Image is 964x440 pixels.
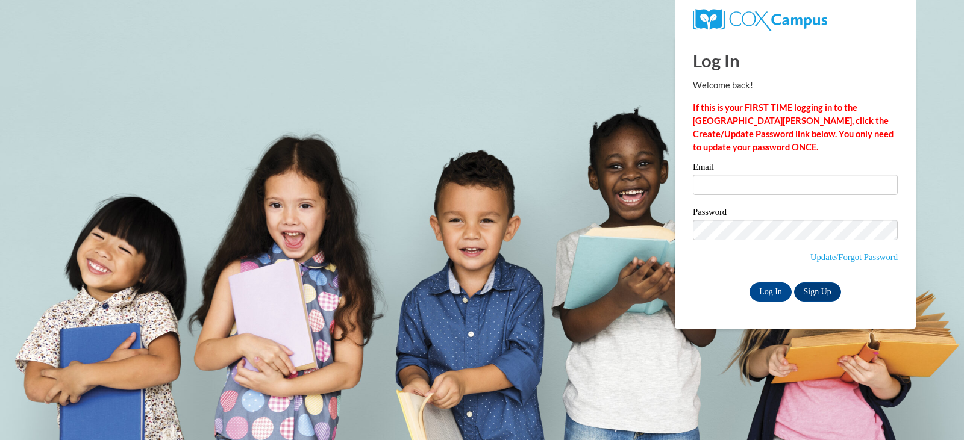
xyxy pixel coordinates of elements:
[794,282,841,302] a: Sign Up
[693,163,898,175] label: Email
[693,9,827,31] img: COX Campus
[693,14,827,24] a: COX Campus
[693,102,894,152] strong: If this is your FIRST TIME logging in to the [GEOGRAPHIC_DATA][PERSON_NAME], click the Create/Upd...
[750,282,792,302] input: Log In
[810,252,898,262] a: Update/Forgot Password
[693,208,898,220] label: Password
[693,79,898,92] p: Welcome back!
[693,48,898,73] h1: Log In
